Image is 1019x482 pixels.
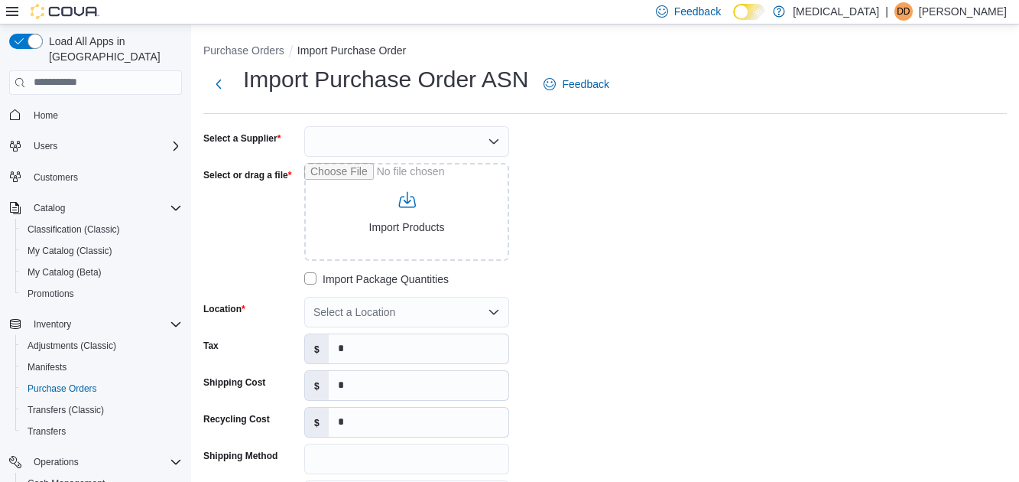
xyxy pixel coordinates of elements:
label: $ [305,371,329,400]
label: Shipping Cost [203,376,265,389]
img: Cova [31,4,99,19]
a: Feedback [537,69,615,99]
button: My Catalog (Classic) [15,240,188,262]
span: Dark Mode [733,20,734,21]
a: Transfers [21,422,72,441]
button: Catalog [3,197,188,219]
span: Home [28,106,182,125]
button: Promotions [15,283,188,305]
span: Promotions [21,285,182,303]
span: Load All Apps in [GEOGRAPHIC_DATA] [43,34,182,64]
button: Purchase Orders [203,44,284,57]
button: Operations [28,453,85,471]
button: Open list of options [488,135,500,148]
span: Manifests [21,358,182,376]
button: Inventory [28,315,77,334]
span: Transfers [21,422,182,441]
button: Import Purchase Order [297,44,406,57]
label: $ [305,408,329,437]
label: Recycling Cost [203,413,270,425]
span: Promotions [28,288,74,300]
p: [MEDICAL_DATA] [793,2,879,21]
label: Import Package Quantities [304,270,449,288]
span: Customers [34,171,78,184]
span: Purchase Orders [28,383,97,395]
a: Transfers (Classic) [21,401,110,419]
label: $ [305,334,329,363]
input: Dark Mode [733,4,765,20]
span: My Catalog (Classic) [21,242,182,260]
span: My Catalog (Beta) [28,266,102,278]
span: Operations [34,456,79,468]
label: Shipping Method [203,450,277,462]
a: Promotions [21,285,80,303]
span: Users [28,137,182,155]
a: Customers [28,168,84,187]
nav: An example of EuiBreadcrumbs [203,43,1007,61]
span: Catalog [28,199,182,217]
p: [PERSON_NAME] [919,2,1007,21]
button: My Catalog (Beta) [15,262,188,283]
a: Purchase Orders [21,379,103,398]
label: Select a Supplier [203,132,281,145]
span: Transfers (Classic) [21,401,182,419]
span: Classification (Classic) [28,223,120,236]
button: Manifests [15,357,188,378]
button: Transfers [15,421,188,442]
button: Transfers (Classic) [15,399,188,421]
h1: Import Purchase Order ASN [243,64,528,95]
span: Transfers (Classic) [28,404,104,416]
span: Purchase Orders [21,379,182,398]
span: Operations [28,453,182,471]
span: Dd [897,2,910,21]
button: Users [3,135,188,157]
span: Users [34,140,57,152]
button: Customers [3,166,188,188]
label: Select or drag a file [203,169,291,181]
label: Location [203,303,245,315]
button: Catalog [28,199,71,217]
a: My Catalog (Beta) [21,263,108,282]
span: Customers [28,168,182,187]
button: Next [203,69,234,99]
a: Home [28,106,64,125]
a: My Catalog (Classic) [21,242,118,260]
label: Tax [203,340,219,352]
span: Adjustments (Classic) [28,340,116,352]
p: | [885,2,888,21]
span: Feedback [562,77,608,92]
a: Manifests [21,358,73,376]
button: Operations [3,451,188,473]
a: Adjustments (Classic) [21,337,122,355]
button: Classification (Classic) [15,219,188,240]
span: Transfers [28,425,66,438]
button: Purchase Orders [15,378,188,399]
span: Manifests [28,361,67,373]
span: Catalog [34,202,65,214]
span: Home [34,109,58,122]
span: My Catalog (Classic) [28,245,112,257]
a: Classification (Classic) [21,220,126,239]
span: Inventory [34,318,71,331]
input: Use aria labels when no actual label is in use [304,163,509,261]
span: My Catalog (Beta) [21,263,182,282]
button: Inventory [3,314,188,335]
button: Users [28,137,63,155]
span: Classification (Classic) [21,220,182,239]
span: Inventory [28,315,182,334]
div: Diego de Azevedo [894,2,913,21]
span: Adjustments (Classic) [21,337,182,355]
button: Adjustments (Classic) [15,335,188,357]
span: Feedback [674,4,721,19]
button: Open list of options [488,306,500,318]
button: Home [3,104,188,126]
